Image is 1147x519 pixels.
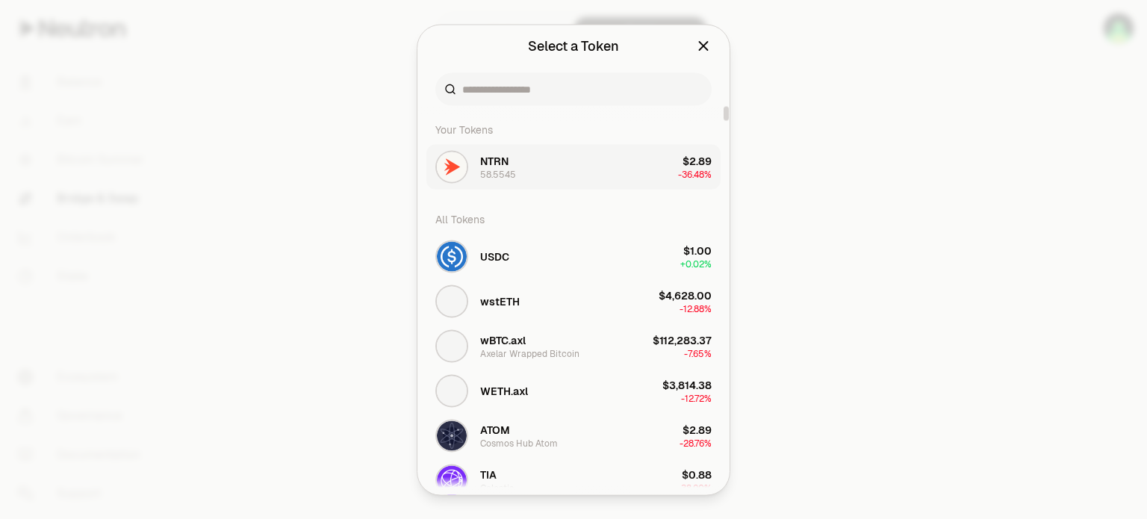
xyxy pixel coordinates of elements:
[480,168,516,180] div: 58.5545
[426,204,721,234] div: All Tokens
[480,437,558,449] div: Cosmos Hub Atom
[480,332,526,347] span: wBTC.axl
[437,465,467,495] img: TIA Logo
[677,482,712,494] span: -38.90%
[682,467,712,482] div: $0.88
[680,437,712,449] span: -28.76%
[437,152,467,181] img: NTRN Logo
[684,347,712,359] span: -7.65%
[683,153,712,168] div: $2.89
[480,383,528,398] span: WETH.axl
[437,241,467,271] img: USDC Logo
[426,279,721,323] button: wstETH LogowstETH$4,628.00-12.88%
[683,422,712,437] div: $2.89
[662,377,712,392] div: $3,814.38
[426,458,721,503] button: TIA LogoTIACelestia$0.88-38.90%
[695,35,712,56] button: Close
[426,368,721,413] button: WETH.axl LogoWETH.axl$3,814.38-12.72%
[680,258,712,270] span: + 0.02%
[681,392,712,404] span: -12.72%
[480,293,520,308] span: wstETH
[480,249,509,264] span: USDC
[480,467,497,482] span: TIA
[678,168,712,180] span: -36.48%
[426,323,721,368] button: wBTC.axl LogowBTC.axlAxelar Wrapped Bitcoin$112,283.37-7.65%
[659,288,712,302] div: $4,628.00
[683,243,712,258] div: $1.00
[653,332,712,347] div: $112,283.37
[480,347,579,359] div: Axelar Wrapped Bitcoin
[480,422,510,437] span: ATOM
[480,153,509,168] span: NTRN
[426,234,721,279] button: USDC LogoUSDC$1.00+0.02%
[426,144,721,189] button: NTRN LogoNTRN58.5545$2.89-36.48%
[426,114,721,144] div: Your Tokens
[480,482,515,494] div: Celestia
[437,420,467,450] img: ATOM Logo
[680,302,712,314] span: -12.88%
[426,413,721,458] button: ATOM LogoATOMCosmos Hub Atom$2.89-28.76%
[528,35,619,56] div: Select a Token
